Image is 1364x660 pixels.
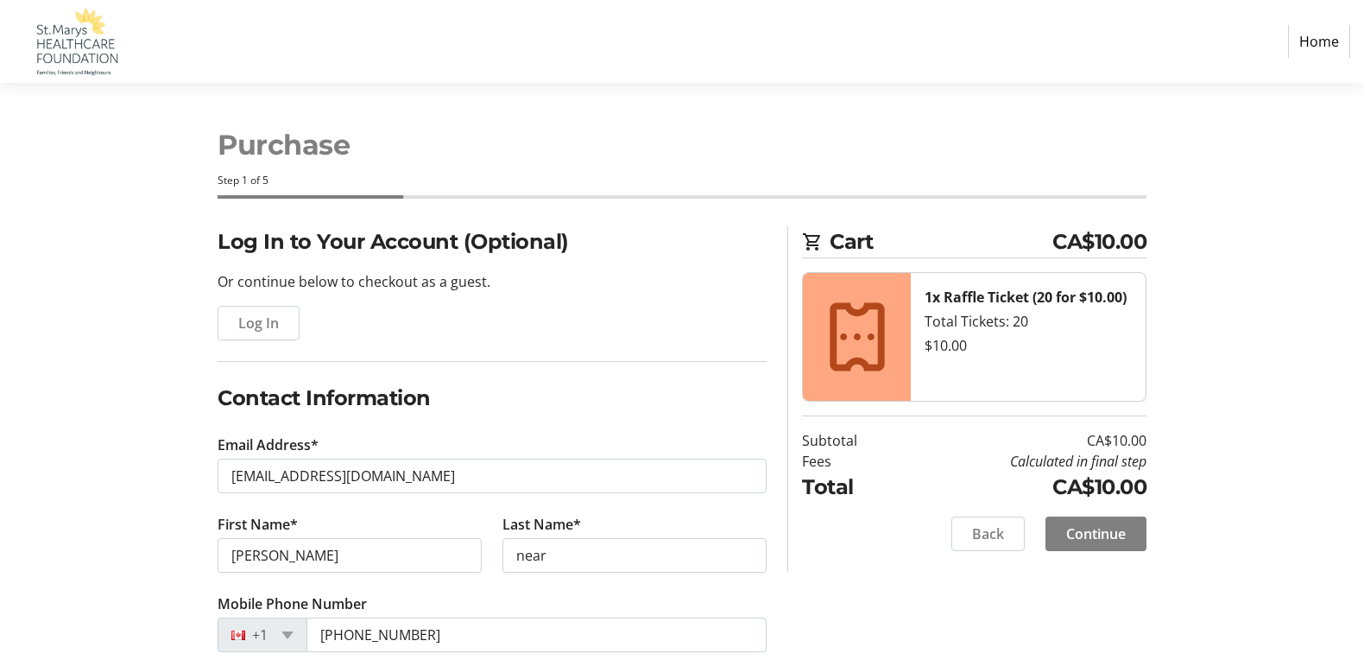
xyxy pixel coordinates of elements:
[802,430,901,451] td: Subtotal
[218,435,319,455] label: Email Address*
[218,124,1146,166] h1: Purchase
[14,7,136,76] img: St. Marys Healthcare Foundation's Logo
[218,271,767,292] p: Or continue below to checkout as a guest.
[925,288,1127,307] strong: 1x Raffle Ticket (20 for $10.00)
[901,430,1146,451] td: CA$10.00
[830,226,1052,257] span: Cart
[306,618,767,652] input: (506) 234-5678
[218,173,1146,188] div: Step 1 of 5
[951,517,1025,551] button: Back
[218,593,367,614] label: Mobile Phone Number
[1052,226,1146,257] span: CA$10.00
[925,335,1132,356] div: $10.00
[1066,524,1126,544] span: Continue
[802,451,901,472] td: Fees
[218,383,767,414] h2: Contact Information
[1288,25,1350,58] a: Home
[502,514,581,535] label: Last Name*
[218,306,300,340] button: Log In
[1045,517,1146,551] button: Continue
[925,311,1132,332] div: Total Tickets: 20
[218,514,298,535] label: First Name*
[972,524,1004,544] span: Back
[901,472,1146,503] td: CA$10.00
[901,451,1146,472] td: Calculated in final step
[238,313,279,333] span: Log In
[802,472,901,503] td: Total
[218,226,767,257] h2: Log In to Your Account (Optional)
